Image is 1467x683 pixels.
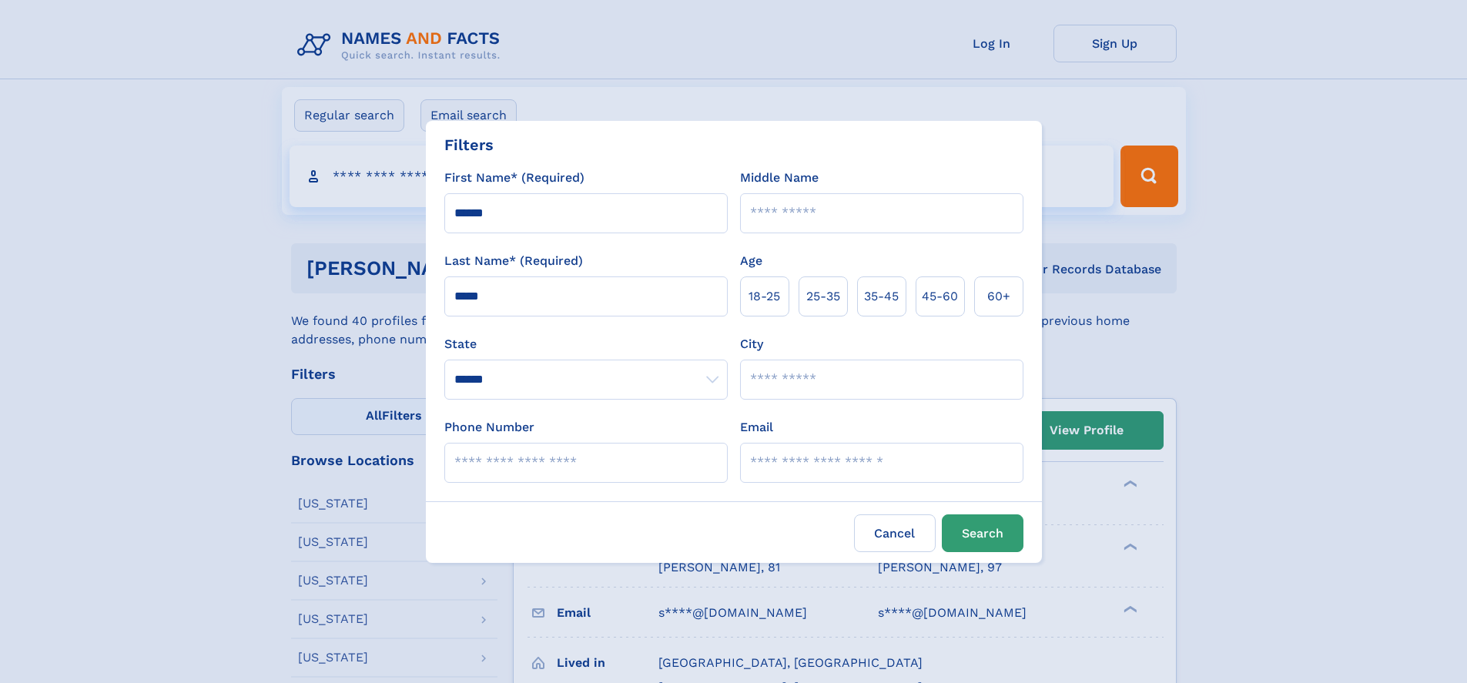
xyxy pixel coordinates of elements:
[740,169,819,187] label: Middle Name
[749,287,780,306] span: 18‑25
[444,418,534,437] label: Phone Number
[740,418,773,437] label: Email
[740,252,762,270] label: Age
[444,169,584,187] label: First Name* (Required)
[864,287,899,306] span: 35‑45
[942,514,1023,552] button: Search
[854,514,936,552] label: Cancel
[922,287,958,306] span: 45‑60
[806,287,840,306] span: 25‑35
[444,335,728,353] label: State
[444,252,583,270] label: Last Name* (Required)
[444,133,494,156] div: Filters
[740,335,763,353] label: City
[987,287,1010,306] span: 60+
